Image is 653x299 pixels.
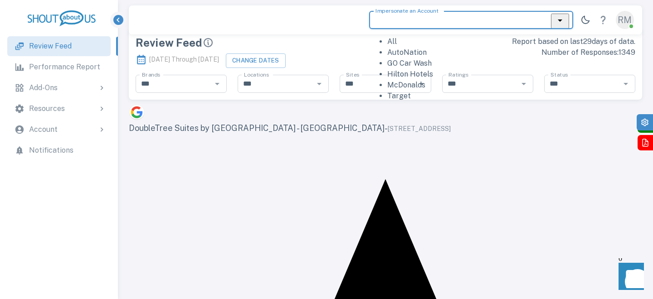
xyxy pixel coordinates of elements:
p: Review Feed [29,41,72,52]
div: RM [616,11,634,29]
li: McDonalds [387,80,573,91]
a: Notifications [7,140,111,160]
iframe: Front Chat [610,258,649,297]
li: Hilton Hotels [387,69,573,80]
label: Impersonate an Account [375,7,439,14]
button: Change Dates [226,53,286,68]
button: Open [211,77,224,90]
button: Open [313,77,326,90]
button: Open [619,77,632,90]
label: Locations [244,71,269,78]
li: Target [387,91,573,101]
img: Google [129,104,145,120]
a: Performance Report [7,57,111,77]
a: Review Feed [7,36,111,56]
p: Add-Ons [29,82,58,93]
button: Export to PDF [638,135,653,150]
img: logo [28,10,96,26]
div: Account [7,120,111,140]
p: Account [29,124,58,135]
li: AutoNation [387,47,573,58]
button: Close [551,14,569,29]
li: All [387,36,573,47]
p: Notifications [29,145,73,156]
div: Review Feed [136,36,380,49]
label: Sites [346,71,359,78]
span: DoubleTree Suites by [GEOGRAPHIC_DATA] - [GEOGRAPHIC_DATA] - [129,123,451,133]
li: GO Car Wash [387,58,573,69]
p: [DATE] Through [DATE] [136,51,219,68]
label: Brands [142,71,160,78]
a: Help Center [594,11,612,29]
span: [STREET_ADDRESS] [388,125,451,132]
div: Resources [7,99,111,119]
p: Resources [29,103,65,114]
p: Performance Report [29,62,100,72]
div: Add-Ons [7,78,111,98]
